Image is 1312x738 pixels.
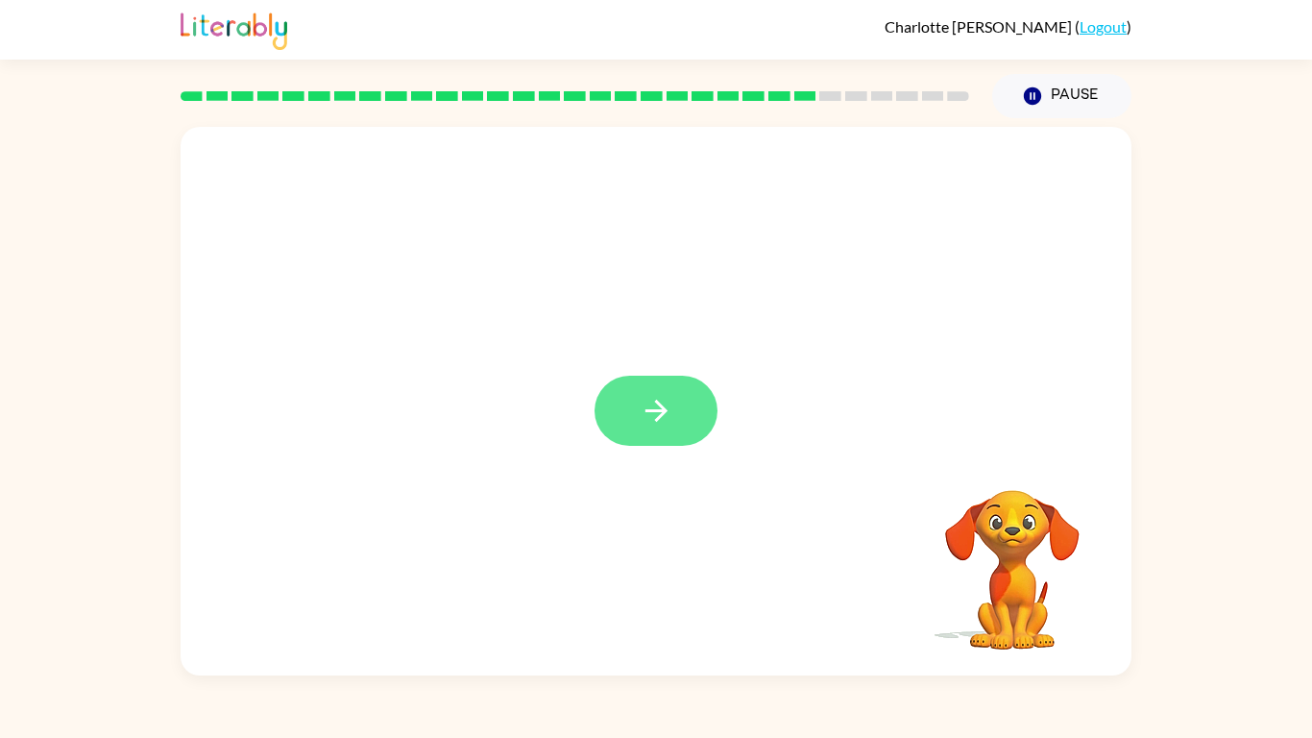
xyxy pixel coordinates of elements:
[181,8,287,50] img: Literably
[885,17,1131,36] div: ( )
[1080,17,1127,36] a: Logout
[885,17,1075,36] span: Charlotte [PERSON_NAME]
[992,74,1131,118] button: Pause
[916,460,1108,652] video: Your browser must support playing .mp4 files to use Literably. Please try using another browser.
